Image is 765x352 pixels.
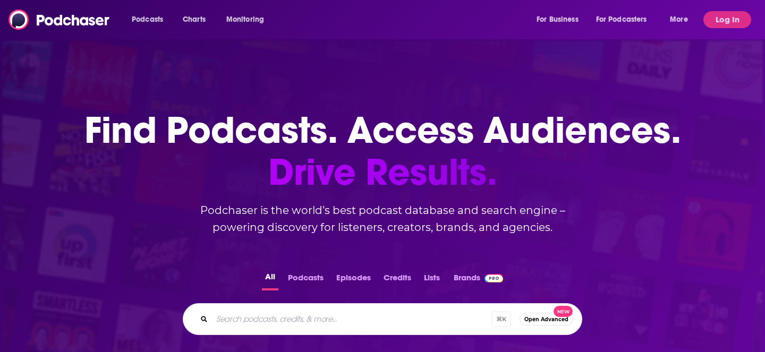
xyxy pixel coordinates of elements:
button: Lists [421,270,443,290]
span: More [670,12,688,27]
img: Podchaser Pro [484,274,503,282]
span: ⌘ K [491,312,511,327]
span: Open Advanced [524,316,568,322]
button: Credits [380,270,414,290]
span: For Business [537,12,579,27]
button: Log In [703,11,751,28]
span: New [554,306,573,317]
button: Open AdvancedNew [520,313,573,325]
button: open menu [589,11,662,28]
input: Search podcasts, credits, & more... [212,311,491,328]
span: Podcasts [132,12,163,27]
span: Charts [183,12,206,27]
span: Monitoring [226,12,264,27]
button: open menu [124,11,177,28]
h1: Find Podcasts. Access Audiences. [84,109,681,193]
a: BrandsPodchaser Pro [454,270,503,290]
h2: Podchaser is the world’s best podcast database and search engine – powering discovery for listene... [170,202,595,236]
button: open menu [662,11,701,28]
span: For Podcasters [596,12,647,27]
div: Search podcasts, credits, & more... [183,303,582,335]
button: open menu [529,11,592,28]
button: open menu [219,11,278,28]
button: All [262,270,278,290]
button: Podcasts [285,270,327,290]
span: Drive Results. [84,151,681,193]
a: Charts [176,11,212,28]
button: Episodes [333,270,374,290]
img: Podchaser - Follow, Share and Rate Podcasts [8,10,110,30]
